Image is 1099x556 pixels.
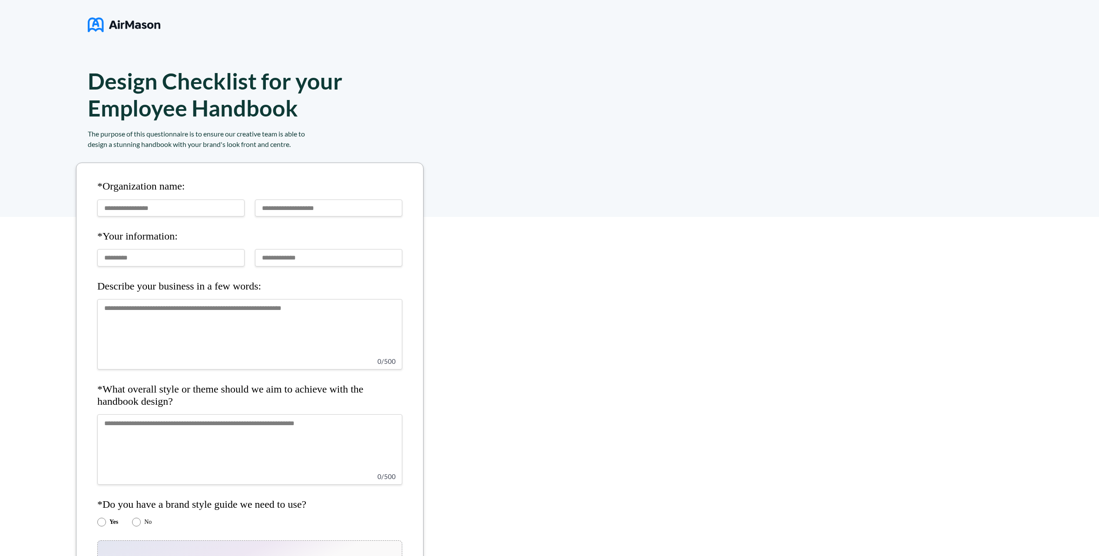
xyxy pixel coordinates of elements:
[377,357,396,365] span: 0 / 500
[88,129,444,139] div: The purpose of this questionnaire is to ensure our creative team is able to
[88,14,160,36] img: logo
[377,473,396,480] span: 0 / 500
[97,230,402,243] h4: *Your information:
[144,519,152,526] label: No
[109,519,118,526] label: Yes
[97,180,402,193] h4: *Organization name:
[88,67,342,121] h1: Design Checklist for your Employee Handbook
[97,383,402,407] h4: *What overall style or theme should we aim to achieve with the handbook design?
[88,139,444,150] div: design a stunning handbook with your brand's look front and centre.
[97,499,402,511] h4: *Do you have a brand style guide we need to use?
[97,280,402,293] h4: Describe your business in a few words:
